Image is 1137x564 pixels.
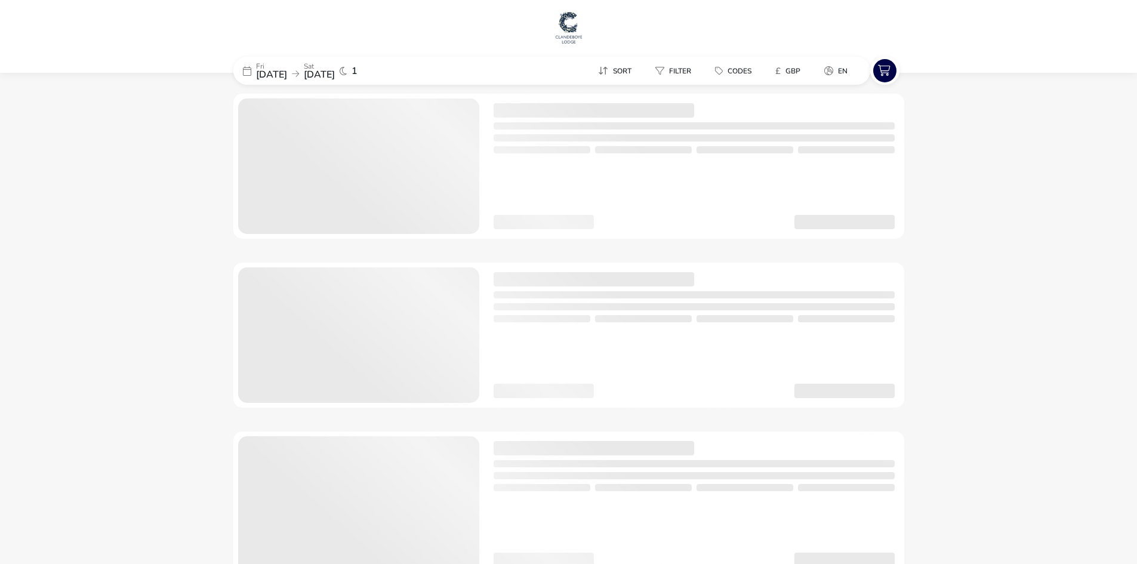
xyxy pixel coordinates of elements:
[613,66,631,76] span: Sort
[588,62,641,79] button: Sort
[256,68,287,81] span: [DATE]
[646,62,701,79] button: Filter
[785,66,800,76] span: GBP
[304,63,335,70] p: Sat
[304,68,335,81] span: [DATE]
[352,66,358,76] span: 1
[233,57,412,85] div: Fri[DATE]Sat[DATE]1
[766,62,810,79] button: £GBP
[669,66,691,76] span: Filter
[256,63,287,70] p: Fri
[705,62,761,79] button: Codes
[815,62,857,79] button: en
[728,66,751,76] span: Codes
[646,62,705,79] naf-pibe-menu-bar-item: Filter
[815,62,862,79] naf-pibe-menu-bar-item: en
[705,62,766,79] naf-pibe-menu-bar-item: Codes
[554,10,584,45] img: Main Website
[838,66,848,76] span: en
[588,62,646,79] naf-pibe-menu-bar-item: Sort
[766,62,815,79] naf-pibe-menu-bar-item: £GBP
[775,65,781,77] i: £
